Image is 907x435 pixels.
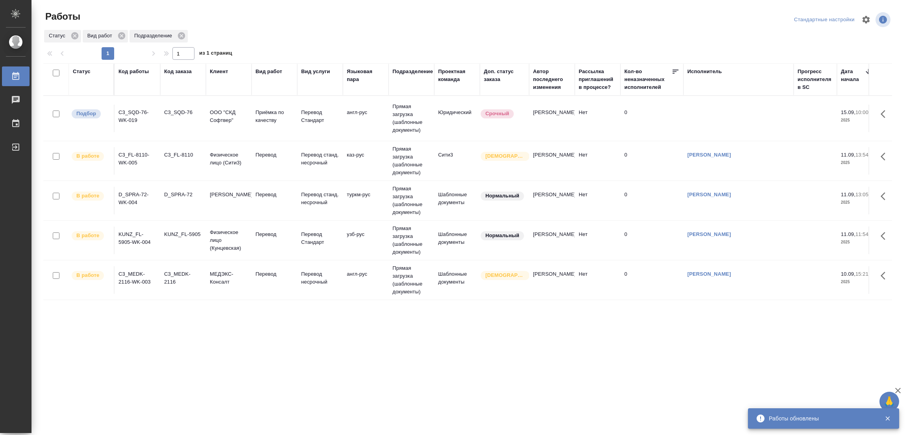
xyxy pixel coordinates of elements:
p: Нормальный [485,192,519,200]
p: 2025 [841,159,872,167]
p: 2025 [841,238,872,246]
p: Перевод Стандарт [301,109,339,124]
div: Подразделение [130,30,188,42]
p: Физическое лицо (Кунцевская) [210,229,248,252]
div: C3_FL-8110 [164,151,202,159]
td: Нет [575,227,620,254]
div: Статус [73,68,91,76]
p: 15:21 [855,271,868,277]
div: D_SPRA-72 [164,191,202,199]
div: C3_MEDK-2116 [164,270,202,286]
div: Исполнитель выполняет работу [71,270,110,281]
p: 11.09, [841,231,855,237]
a: [PERSON_NAME] [687,231,731,237]
td: Прямая загрузка (шаблонные документы) [389,99,434,138]
td: 0 [620,187,683,214]
p: 13:05 [855,192,868,197]
td: узб-рус [343,227,389,254]
p: В работе [76,152,99,160]
td: Шаблонные документы [434,227,480,254]
p: [DEMOGRAPHIC_DATA] [485,152,525,160]
td: KUNZ_FL-5905-WK-004 [115,227,160,254]
p: [DEMOGRAPHIC_DATA] [485,271,525,279]
td: 0 [620,227,683,254]
div: Исполнитель выполняет работу [71,230,110,241]
div: Клиент [210,68,228,76]
p: 11:54 [855,231,868,237]
div: Вид работ [255,68,282,76]
td: каз-рус [343,147,389,175]
td: англ-рус [343,105,389,132]
p: ООО "СКД Софтвер" [210,109,248,124]
td: [PERSON_NAME] [529,266,575,294]
p: Физическое лицо (Сити3) [210,151,248,167]
button: Здесь прячутся важные кнопки [876,227,895,245]
p: Вид работ [87,32,115,40]
button: Здесь прячутся важные кнопки [876,147,895,166]
span: из 1 страниц [199,48,232,60]
div: split button [792,14,857,26]
td: Шаблонные документы [434,266,480,294]
td: Нет [575,147,620,175]
p: Подбор [76,110,96,118]
td: Прямая загрузка (шаблонные документы) [389,260,434,300]
p: 2025 [841,199,872,206]
button: Закрыть [879,415,896,422]
div: Прогресс исполнителя в SC [798,68,833,91]
div: Проектная команда [438,68,476,83]
td: [PERSON_NAME] [529,227,575,254]
p: Перевод станд. несрочный [301,191,339,206]
p: Перевод [255,191,293,199]
p: 13:54 [855,152,868,158]
p: 10.09, [841,271,855,277]
div: Доп. статус заказа [484,68,525,83]
p: Перевод несрочный [301,270,339,286]
p: Нормальный [485,232,519,240]
a: [PERSON_NAME] [687,271,731,277]
p: Перевод [255,230,293,238]
div: Кол-во неназначенных исполнителей [624,68,672,91]
td: 0 [620,147,683,175]
div: Вид услуги [301,68,330,76]
div: Код заказа [164,68,192,76]
td: D_SPRA-72-WK-004 [115,187,160,214]
p: Перевод Стандарт [301,230,339,246]
div: Рассылка приглашений в процессе? [579,68,616,91]
td: Прямая загрузка (шаблонные документы) [389,221,434,260]
a: [PERSON_NAME] [687,152,731,158]
td: Нет [575,187,620,214]
p: Перевод станд. несрочный [301,151,339,167]
div: Код работы [118,68,149,76]
span: Настроить таблицу [857,10,876,29]
td: Нет [575,105,620,132]
td: Нет [575,266,620,294]
p: Срочный [485,110,509,118]
td: [PERSON_NAME] [529,105,575,132]
p: Перевод [255,270,293,278]
td: [PERSON_NAME] [529,147,575,175]
p: 11.09, [841,192,855,197]
td: Юридический [434,105,480,132]
td: туркм-рус [343,187,389,214]
p: Статус [49,32,68,40]
p: 11.09, [841,152,855,158]
p: В работе [76,232,99,240]
div: Исполнитель [687,68,722,76]
td: 0 [620,105,683,132]
div: Автор последнего изменения [533,68,571,91]
td: Прямая загрузка (шаблонные документы) [389,141,434,181]
p: Перевод [255,151,293,159]
div: Статус [44,30,81,42]
div: Дата начала [841,68,864,83]
div: KUNZ_FL-5905 [164,230,202,238]
td: C3_SQD-76-WK-019 [115,105,160,132]
td: Сити3 [434,147,480,175]
p: 10:00 [855,109,868,115]
p: Подразделение [134,32,175,40]
td: [PERSON_NAME] [529,187,575,214]
a: [PERSON_NAME] [687,192,731,197]
p: В работе [76,192,99,200]
div: C3_SQD-76 [164,109,202,116]
div: Исполнитель выполняет работу [71,191,110,201]
div: Языковая пара [347,68,385,83]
